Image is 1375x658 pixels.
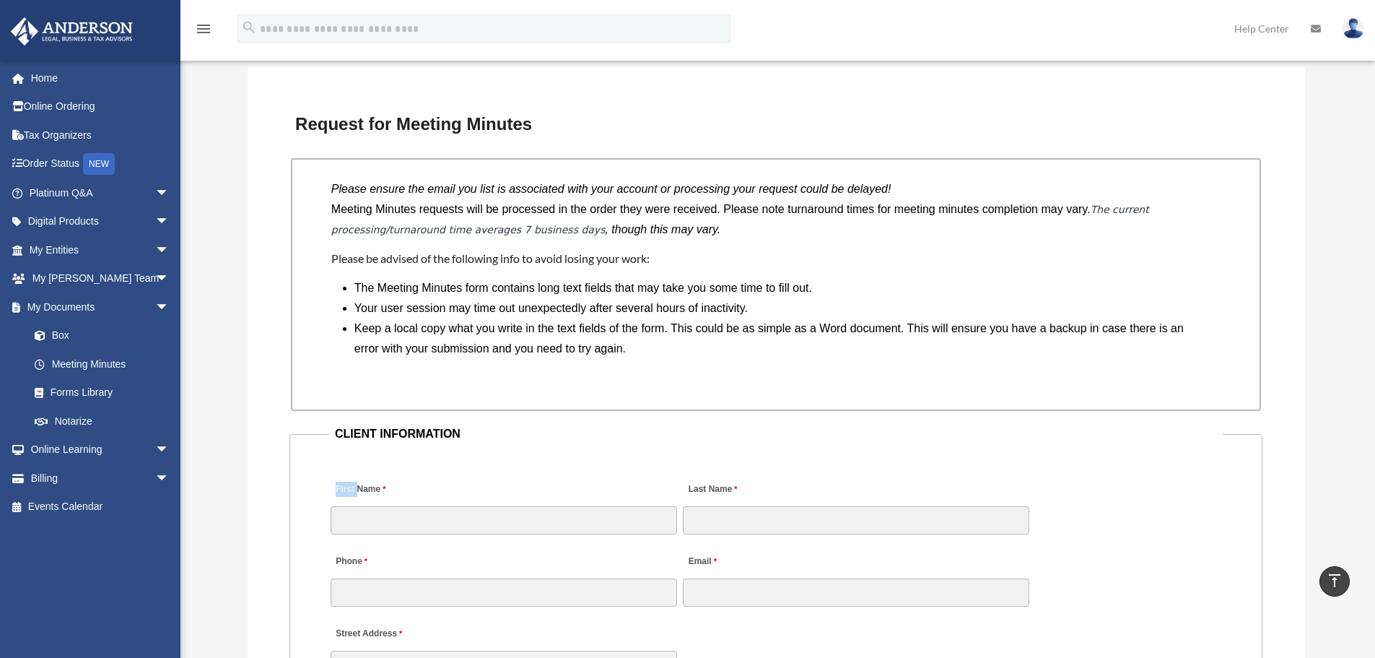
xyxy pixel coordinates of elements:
[331,251,1221,267] h4: Please be advised of the following info to avoid losing your work:
[155,293,184,322] span: arrow_drop_down
[10,150,191,179] a: Order StatusNEW
[20,407,191,436] a: Notarize
[331,199,1221,240] p: Meeting Minutes requests will be processed in the order they were received. Please note turnaroun...
[195,20,212,38] i: menu
[20,378,191,407] a: Forms Library
[10,235,191,264] a: My Entitiesarrow_drop_down
[6,17,137,46] img: Anderson Advisors Platinum Portal
[354,298,1209,319] li: Your user session may time out unexpectedly after several hours of inactivity.
[683,553,720,572] label: Email
[289,109,1262,139] h3: Request for Meeting Minutes
[10,493,191,521] a: Events Calendar
[20,321,191,350] a: Box
[195,25,212,38] a: menu
[354,319,1209,359] li: Keep a local copy what you write in the text fields of the form. This could be as simple as a Wor...
[1343,18,1364,39] img: User Pic
[10,178,191,207] a: Platinum Q&Aarrow_drop_down
[10,64,191,92] a: Home
[241,20,257,35] i: search
[155,264,184,294] span: arrow_drop_down
[354,278,1209,298] li: The Meeting Minutes form contains long text fields that may take you some time to fill out.
[331,480,389,500] label: First Name
[20,350,184,378] a: Meeting Minutes
[331,625,468,644] label: Street Address
[83,153,115,175] div: NEW
[10,264,191,293] a: My [PERSON_NAME] Teamarrow_drop_down
[10,464,191,493] a: Billingarrow_drop_down
[10,436,191,464] a: Online Learningarrow_drop_down
[155,464,184,493] span: arrow_drop_down
[10,293,191,321] a: My Documentsarrow_drop_down
[331,204,1149,235] em: The current processing/turnaround time averages 7 business days
[683,480,741,500] label: Last Name
[155,207,184,237] span: arrow_drop_down
[155,436,184,465] span: arrow_drop_down
[331,553,371,572] label: Phone
[10,207,191,236] a: Digital Productsarrow_drop_down
[605,223,720,235] i: , though this may vary.
[10,121,191,150] a: Tax Organizers
[155,235,184,265] span: arrow_drop_down
[155,178,184,208] span: arrow_drop_down
[331,183,891,195] i: Please ensure the email you list is associated with your account or processing your request could...
[329,424,1223,444] legend: CLIENT INFORMATION
[1326,572,1343,589] i: vertical_align_top
[1319,566,1350,597] a: vertical_align_top
[10,92,191,121] a: Online Ordering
